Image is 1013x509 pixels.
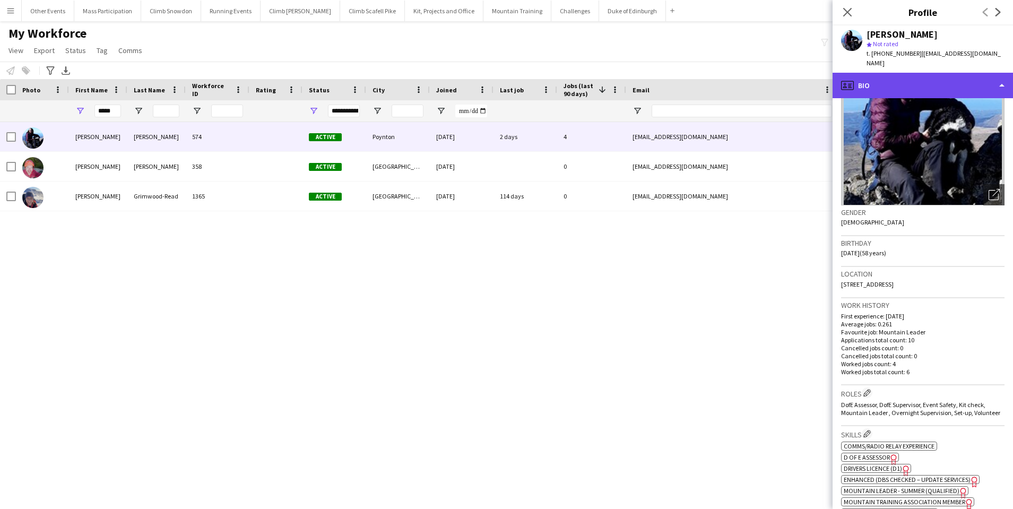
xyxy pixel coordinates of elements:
[493,122,557,151] div: 2 days
[430,122,493,151] div: [DATE]
[261,1,340,21] button: Climb [PERSON_NAME]
[557,182,626,211] div: 0
[373,86,385,94] span: City
[30,44,59,57] a: Export
[366,152,430,181] div: [GEOGRAPHIC_DATA][PERSON_NAME]
[599,1,666,21] button: Duke of Edinburgh
[841,218,904,226] span: [DEMOGRAPHIC_DATA]
[436,106,446,116] button: Open Filter Menu
[493,182,557,211] div: 114 days
[483,1,551,21] button: Mountain Training
[626,182,838,211] div: [EMAIL_ADDRESS][DOMAIN_NAME]
[844,476,971,484] span: Enhanced (DBS Checked – Update Services)
[8,25,86,41] span: My Workforce
[430,182,493,211] div: [DATE]
[844,464,902,472] span: Drivers Licence (D1)
[69,122,127,151] div: [PERSON_NAME]
[34,46,55,55] span: Export
[841,428,1005,439] h3: Skills
[309,193,342,201] span: Active
[8,46,23,55] span: View
[841,320,1005,328] p: Average jobs: 0.261
[201,1,261,21] button: Running Events
[873,40,898,48] span: Not rated
[983,184,1005,205] div: Open photos pop-in
[841,300,1005,310] h3: Work history
[22,187,44,208] img: Michelle Grimwood-Read
[153,105,179,117] input: Last Name Filter Input
[455,105,487,117] input: Joined Filter Input
[844,453,890,461] span: D of E Assessor
[69,152,127,181] div: [PERSON_NAME]
[557,122,626,151] div: 4
[186,182,249,211] div: 1365
[841,269,1005,279] h3: Location
[841,328,1005,336] p: Favourite job: Mountain Leader
[186,122,249,151] div: 574
[626,152,838,181] div: [EMAIL_ADDRESS][DOMAIN_NAME]
[22,157,44,178] img: Micheál Murphy
[633,86,650,94] span: Email
[94,105,121,117] input: First Name Filter Input
[833,5,1013,19] h3: Profile
[127,122,186,151] div: [PERSON_NAME]
[75,86,108,94] span: First Name
[564,82,594,98] span: Jobs (last 90 days)
[841,368,1005,376] p: Worked jobs total count: 6
[4,44,28,57] a: View
[844,498,965,506] span: Mountain Training Association member
[841,249,886,257] span: [DATE] (58 years)
[551,1,599,21] button: Challenges
[75,106,85,116] button: Open Filter Menu
[340,1,405,21] button: Climb Scafell Pike
[626,122,838,151] div: [EMAIL_ADDRESS][DOMAIN_NAME]
[256,86,276,94] span: Rating
[844,487,959,495] span: Mountain Leader - Summer (Qualified)
[844,442,934,450] span: Comms/Radio relay experience
[61,44,90,57] a: Status
[652,105,832,117] input: Email Filter Input
[841,280,894,288] span: [STREET_ADDRESS]
[841,46,1005,205] img: Crew avatar or photo
[114,44,146,57] a: Comms
[309,106,318,116] button: Open Filter Menu
[186,152,249,181] div: 358
[22,86,40,94] span: Photo
[22,127,44,149] img: Michelle Martin
[366,182,430,211] div: [GEOGRAPHIC_DATA]
[500,86,524,94] span: Last job
[134,106,143,116] button: Open Filter Menu
[65,46,86,55] span: Status
[97,46,108,55] span: Tag
[44,64,57,77] app-action-btn: Advanced filters
[841,312,1005,320] p: First experience: [DATE]
[867,49,922,57] span: t. [PHONE_NUMBER]
[192,82,230,98] span: Workforce ID
[557,152,626,181] div: 0
[841,387,1005,399] h3: Roles
[392,105,423,117] input: City Filter Input
[867,30,938,39] div: [PERSON_NAME]
[430,152,493,181] div: [DATE]
[92,44,112,57] a: Tag
[141,1,201,21] button: Climb Snowdon
[69,182,127,211] div: [PERSON_NAME]
[127,152,186,181] div: [PERSON_NAME]
[309,163,342,171] span: Active
[74,1,141,21] button: Mass Participation
[118,46,142,55] span: Comms
[841,238,1005,248] h3: Birthday
[192,106,202,116] button: Open Filter Menu
[405,1,483,21] button: Kit, Projects and Office
[373,106,382,116] button: Open Filter Menu
[841,208,1005,217] h3: Gender
[127,182,186,211] div: Grimwood-Read
[841,401,1000,417] span: DofE Assessor, DofE Supervisor, Event Safety, Kit check, Mountain Leader , Overnight Supervision,...
[867,49,1001,67] span: | [EMAIL_ADDRESS][DOMAIN_NAME]
[309,133,342,141] span: Active
[633,106,642,116] button: Open Filter Menu
[833,73,1013,98] div: Bio
[59,64,72,77] app-action-btn: Export XLSX
[22,1,74,21] button: Other Events
[211,105,243,117] input: Workforce ID Filter Input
